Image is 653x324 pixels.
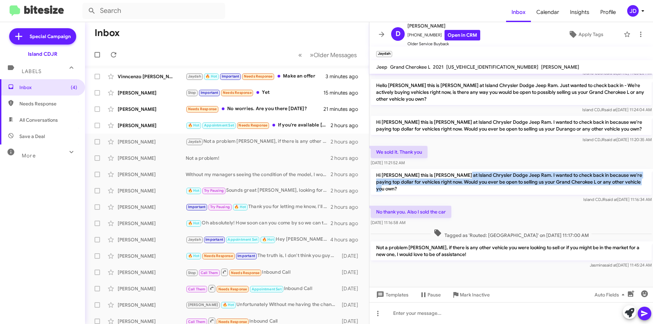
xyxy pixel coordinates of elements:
div: 2 hours ago [331,204,364,210]
div: [PERSON_NAME] [118,285,186,292]
span: Auto Fields [595,289,627,301]
span: Tagged as 'Routed: [GEOGRAPHIC_DATA]' on [DATE] 11:17:00 AM [431,229,591,239]
span: Important [237,254,255,258]
span: 🔥 Hot [188,123,200,127]
span: Calendar [531,2,565,22]
span: [PERSON_NAME] [188,303,218,307]
div: Not a problem [PERSON_NAME], if there is any other vehicle you were looking to sell or if you mig... [186,138,331,146]
div: [PERSON_NAME] [118,89,186,96]
div: [PERSON_NAME] [118,236,186,243]
span: Important [188,205,206,209]
span: Pause [428,289,441,301]
div: [PERSON_NAME] [118,220,186,227]
div: No worries. Are you there [DATE]? [186,105,323,113]
span: Try Pausing [210,205,230,209]
span: Appointment Set [228,237,257,242]
span: Important [205,237,223,242]
span: said at [605,137,617,142]
span: More [22,153,36,159]
p: Hello [PERSON_NAME] this is [PERSON_NAME] at Island Chrysler Dodge Jeep Ram. Just wanted to check... [371,79,652,105]
div: Unfortunately Without me having the chance to appraise your vehicle in person, I wouldn't be able... [186,301,338,309]
span: » [310,51,314,59]
div: 2 hours ago [331,187,364,194]
div: 2 hours ago [331,155,364,161]
span: Mark Inactive [460,289,490,301]
span: Important [222,74,239,79]
div: [PERSON_NAME] [118,138,186,145]
div: [PERSON_NAME] [118,171,186,178]
a: Inbox [506,2,531,22]
span: Needs Response [188,107,217,111]
span: Jaydah [188,237,201,242]
span: Jaydah [188,74,201,79]
span: 🔥 Hot [234,205,246,209]
span: 🔥 Hot [223,303,234,307]
span: Call Them [201,271,218,275]
div: Inbound Call [186,284,338,293]
span: [PERSON_NAME] [541,64,579,70]
span: said at [605,197,617,202]
span: Templates [375,289,408,301]
span: Needs Response [244,74,273,79]
span: Save a Deal [19,133,45,140]
span: Needs Response [223,90,252,95]
a: Profile [595,2,621,22]
div: 21 minutes ago [323,106,364,113]
button: Pause [414,289,446,301]
div: 3 minutes ago [325,73,364,80]
span: Older Service Buyback [407,40,480,47]
div: Make an offer [186,72,325,80]
span: Island CDJR [DATE] 11:20:35 AM [583,137,652,142]
div: [PERSON_NAME] [118,204,186,210]
div: 2 hours ago [331,122,364,129]
h1: Inbox [95,28,120,38]
span: Island CDJR [DATE] 11:16:34 AM [583,197,652,202]
div: [PERSON_NAME] [118,253,186,259]
span: Jaydah [188,139,201,144]
div: Oh absolutely! How soon can you come by so we can take a look and offer our best value? [186,219,331,227]
button: Apply Tags [551,28,620,40]
span: 🔥 Hot [205,74,217,79]
span: Inbox [19,84,77,91]
span: Call Them [188,287,206,291]
span: Island CDJR [DATE] 11:24:04 AM [582,107,652,112]
p: Hi [PERSON_NAME] this is [PERSON_NAME] at Island Chrysler Dodge Jeep Ram. I wanted to check back ... [371,116,652,135]
span: All Conversations [19,117,58,123]
a: Open in CRM [445,30,480,40]
div: [DATE] [338,285,364,292]
nav: Page navigation example [295,48,361,62]
a: Special Campaign [9,28,76,45]
span: Important [201,90,218,95]
span: Needs Response [238,123,267,127]
span: Appointment Set [204,123,234,127]
div: [PERSON_NAME] [118,187,186,194]
div: Yet [186,89,323,97]
span: Needs Response [19,100,77,107]
div: Inbound Call [186,268,338,276]
div: [DATE] [338,302,364,308]
div: [PERSON_NAME] [118,302,186,308]
div: Hey [PERSON_NAME]! I'm so glad to hear! Did you have some time to come by, I would love to give y... [186,236,330,243]
span: Special Campaign [30,33,71,40]
p: Not a problem [PERSON_NAME], if there is any other vehicle you were looking to sell or if you mig... [371,241,652,260]
span: 🔥 Hot [262,237,274,242]
button: Templates [369,289,414,301]
span: [PERSON_NAME] [407,22,480,30]
div: Sounds great [PERSON_NAME], looking forward to hearing from you! [186,187,331,194]
span: [PHONE_NUMBER] [407,30,480,40]
div: Thank you for letting me know, I'll update our records! Is there any other model you were looking... [186,203,331,211]
span: Jasmina [DATE] 11:45:24 AM [590,262,652,268]
div: 4 hours ago [330,236,364,243]
span: Needs Response [231,271,260,275]
div: The truth is, I don't think you guys will give me anything close to 40,000 [186,252,338,260]
div: JD [627,5,639,17]
div: Vinncenzo [PERSON_NAME] [118,73,186,80]
div: Not a problem! [186,155,331,161]
span: 🔥 Hot [188,188,200,193]
span: Call Them [188,320,206,324]
a: Insights [565,2,595,22]
div: Island CDJR [28,51,57,57]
